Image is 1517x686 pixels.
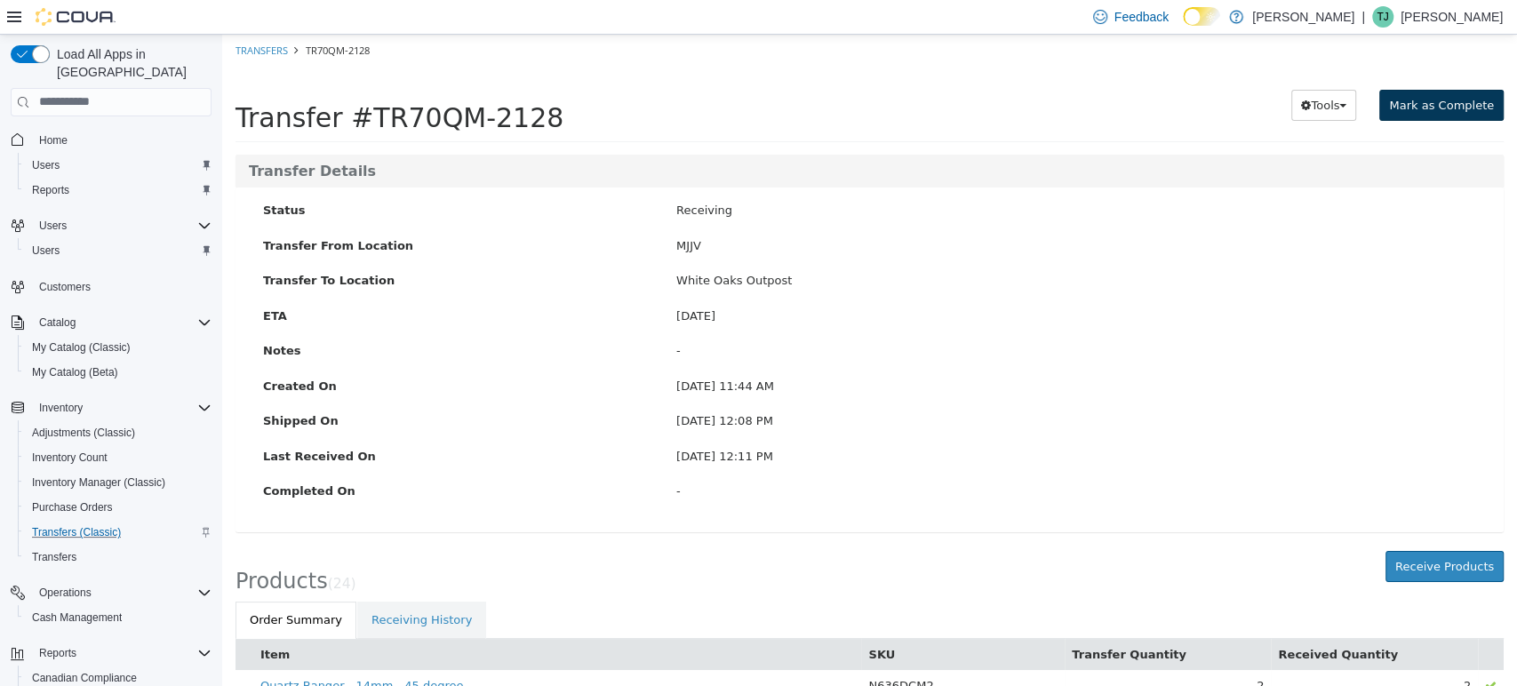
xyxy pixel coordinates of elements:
[32,642,212,664] span: Reports
[25,155,212,176] span: Users
[1157,55,1281,87] button: Mark as Complete
[32,475,165,490] span: Inventory Manager (Classic)
[32,276,98,298] a: Customers
[25,240,67,261] a: Users
[39,401,83,415] span: Inventory
[13,534,106,559] span: Products
[4,395,219,420] button: Inventory
[1114,8,1169,26] span: Feedback
[18,470,219,495] button: Inventory Manager (Classic)
[28,343,441,361] label: Created On
[4,213,219,238] button: Users
[25,155,67,176] a: Users
[106,541,134,557] small: ( )
[1167,64,1272,77] span: Mark as Complete
[850,611,968,629] button: Transfer Quantity
[1056,611,1179,629] button: Received Quantity
[25,362,212,383] span: My Catalog (Beta)
[4,310,219,335] button: Catalog
[28,413,441,431] label: Last Received On
[36,8,116,26] img: Cova
[441,273,1267,291] div: [DATE]
[25,337,212,358] span: My Catalog (Classic)
[32,397,90,419] button: Inventory
[32,183,69,197] span: Reports
[4,580,219,605] button: Operations
[32,215,74,236] button: Users
[441,203,1267,220] div: MJJV
[25,472,212,493] span: Inventory Manager (Classic)
[441,448,1267,466] div: -
[32,610,122,625] span: Cash Management
[32,158,60,172] span: Users
[111,541,129,557] span: 24
[646,644,711,658] span: N636DCM2
[32,312,83,333] button: Catalog
[28,307,441,325] label: Notes
[441,378,1267,395] div: [DATE] 12:08 PM
[441,237,1267,255] div: White Oaks Outpost
[25,497,120,518] a: Purchase Orders
[18,153,219,178] button: Users
[25,179,212,201] span: Reports
[39,646,76,660] span: Reports
[25,607,129,628] a: Cash Management
[25,522,212,543] span: Transfers (Classic)
[38,611,71,629] button: Item
[13,567,134,604] a: Order Summary
[32,642,84,664] button: Reports
[32,365,118,379] span: My Catalog (Beta)
[25,546,212,568] span: Transfers
[18,420,219,445] button: Adjustments (Classic)
[18,360,219,385] button: My Catalog (Beta)
[1252,6,1354,28] p: [PERSON_NAME]
[1183,7,1220,26] input: Dark Mode
[32,671,137,685] span: Canadian Compliance
[18,495,219,520] button: Purchase Orders
[1361,6,1365,28] p: |
[32,130,75,151] a: Home
[4,641,219,666] button: Reports
[32,550,76,564] span: Transfers
[1372,6,1393,28] div: TJ Jacobs
[18,335,219,360] button: My Catalog (Classic)
[13,9,66,22] a: Transfers
[441,413,1267,431] div: [DATE] 12:11 PM
[32,500,113,514] span: Purchase Orders
[13,68,341,99] span: Transfer #TR70QM-2128
[1069,55,1134,87] button: Tools
[32,215,212,236] span: Users
[18,238,219,263] button: Users
[28,167,441,185] label: Status
[39,133,68,148] span: Home
[27,129,1268,145] h3: Transfer Details
[18,605,219,630] button: Cash Management
[25,447,115,468] a: Inventory Count
[1034,644,1042,658] span: 2
[18,520,219,545] button: Transfers (Classic)
[32,312,212,333] span: Catalog
[4,127,219,153] button: Home
[25,472,172,493] a: Inventory Manager (Classic)
[32,129,212,151] span: Home
[441,307,1267,325] div: -
[32,275,212,298] span: Customers
[1242,644,1249,658] span: 2
[4,274,219,299] button: Customers
[25,497,212,518] span: Purchase Orders
[25,607,212,628] span: Cash Management
[18,178,219,203] button: Reports
[18,545,219,570] button: Transfers
[84,9,148,22] span: TR70QM-2128
[441,167,1267,185] div: Receiving
[39,280,91,294] span: Customers
[28,203,441,220] label: Transfer From Location
[1377,6,1388,28] span: TJ
[25,422,212,443] span: Adjustments (Classic)
[25,546,84,568] a: Transfers
[646,611,676,629] button: SKU
[18,445,219,470] button: Inventory Count
[135,567,264,604] a: Receiving History
[32,451,108,465] span: Inventory Count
